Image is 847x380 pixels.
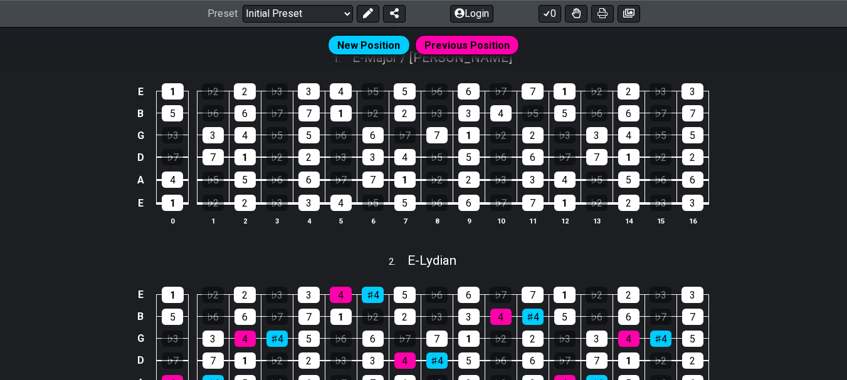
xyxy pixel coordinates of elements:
div: ♭3 [650,195,671,211]
div: 2 [298,149,320,165]
th: 5 [325,214,357,227]
td: E [133,284,148,306]
div: 2 [682,352,703,369]
div: 4 [330,287,352,303]
span: Preset [208,8,238,20]
div: 5 [394,195,416,211]
div: ♭3 [554,127,576,143]
div: ♭2 [650,149,671,165]
div: 5 [682,331,703,347]
div: 4 [394,149,416,165]
div: 1 [554,83,576,100]
div: 3 [681,287,703,303]
div: ♯4 [650,331,671,347]
div: 5 [458,352,480,369]
div: 5 [554,105,576,121]
div: 6 [298,172,320,188]
td: A [133,168,148,192]
div: ♭6 [426,83,448,100]
div: 7 [298,105,320,121]
div: 7 [426,127,448,143]
button: Share Preset [383,5,406,23]
div: 3 [586,331,608,347]
td: E [133,192,148,215]
div: ♭2 [426,172,448,188]
div: 6 [522,352,544,369]
div: ♭3 [554,331,576,347]
div: ♭6 [586,105,608,121]
div: 1 [458,331,480,347]
div: ♯4 [426,352,448,369]
div: ♭7 [266,105,288,121]
div: 4 [490,105,512,121]
div: 3 [203,331,224,347]
div: 1 [162,195,183,211]
div: 2 [522,127,544,143]
div: 5 [394,287,416,303]
div: ♭7 [330,172,352,188]
div: 2 [682,149,703,165]
div: 4 [618,127,639,143]
div: 2 [234,287,256,303]
th: 3 [261,214,293,227]
div: ♭5 [362,195,384,211]
div: ♭7 [394,127,416,143]
div: 3 [458,105,480,121]
div: ♭2 [650,352,671,369]
div: ♭3 [266,287,288,303]
div: 3 [681,83,703,100]
div: ♭7 [650,309,671,325]
th: 15 [644,214,676,227]
div: 1 [458,127,480,143]
th: 10 [485,214,517,227]
div: ♭2 [586,195,608,211]
div: ♭3 [330,352,352,369]
span: 2 . [389,255,408,269]
div: ♭3 [490,172,512,188]
div: 1 [554,287,576,303]
div: 1 [162,287,184,303]
td: B [133,306,148,327]
div: ♭6 [203,105,224,121]
div: ♭2 [266,352,288,369]
div: ♭7 [394,331,416,347]
div: 6 [682,172,703,188]
div: 5 [162,105,183,121]
div: ♭2 [490,331,512,347]
div: 2 [234,195,256,211]
div: 4 [554,172,576,188]
div: 6 [522,149,544,165]
th: 1 [197,214,229,227]
div: ♭6 [490,149,512,165]
button: 0 [539,5,561,23]
div: ♭7 [490,195,512,211]
div: ♭5 [426,149,448,165]
div: 6 [458,287,480,303]
div: 6 [458,83,480,100]
div: 5 [682,127,703,143]
div: 3 [362,352,384,369]
td: B [133,103,148,125]
td: D [133,146,148,169]
div: 1 [234,149,256,165]
td: G [133,125,148,146]
button: Print [591,5,614,23]
div: 7 [586,149,608,165]
div: 7 [522,195,544,211]
span: New Position [337,37,400,55]
div: ♯4 [362,287,384,303]
div: 1 [330,105,352,121]
div: 7 [426,331,448,347]
div: 7 [298,309,320,325]
th: 0 [157,214,189,227]
div: 7 [362,172,384,188]
div: ♭6 [426,287,448,303]
div: 6 [362,331,384,347]
div: ♭7 [554,149,576,165]
div: ♭2 [266,149,288,165]
div: 7 [586,352,608,369]
div: ♭5 [522,105,544,121]
div: 1 [618,352,639,369]
div: 2 [618,83,639,100]
div: 6 [362,127,384,143]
